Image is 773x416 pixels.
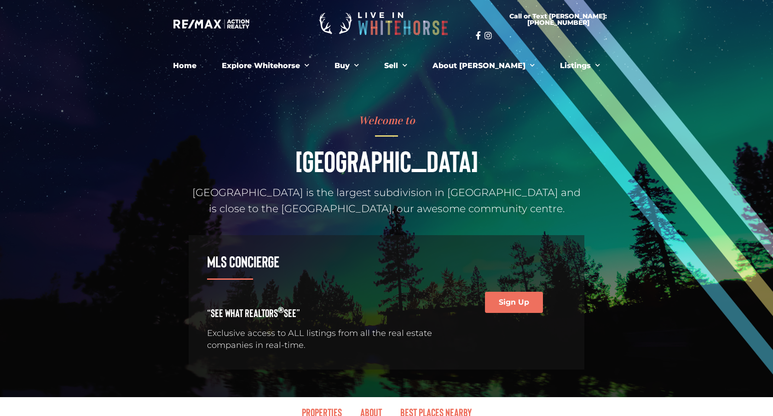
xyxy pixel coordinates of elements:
a: Buy [328,57,366,75]
p: [GEOGRAPHIC_DATA] is the largest subdivision in [GEOGRAPHIC_DATA] and is close to the [GEOGRAPHIC... [189,185,584,217]
h3: MLS Concierge [207,254,453,269]
h1: [GEOGRAPHIC_DATA] [189,146,584,175]
a: Call or Text [PERSON_NAME]: [PHONE_NUMBER] [476,7,640,31]
a: Explore Whitehorse [215,57,316,75]
a: Sign Up [485,292,543,313]
h4: “See What REALTORS See” [207,307,453,318]
p: Exclusive access to ALL listings from all the real estate companies in real-time. [207,328,453,351]
a: About [PERSON_NAME] [426,57,542,75]
span: Sign Up [499,299,529,306]
a: Sell [377,57,414,75]
a: Home [166,57,203,75]
sup: ® [278,305,284,315]
nav: Menu [133,57,640,75]
a: Listings [553,57,607,75]
span: Call or Text [PERSON_NAME]: [PHONE_NUMBER] [487,13,629,26]
h4: Welcome to [189,115,584,126]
